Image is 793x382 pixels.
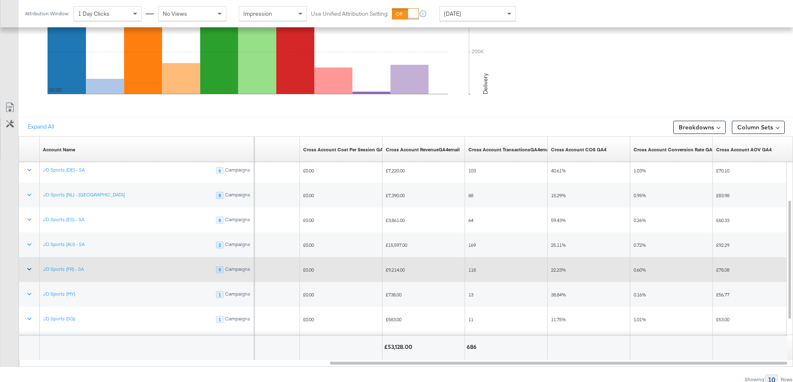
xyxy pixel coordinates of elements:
[716,316,729,322] span: £53.00
[482,73,489,94] text: Delivery
[311,10,389,18] label: Use Unified Attribution Setting:
[43,167,85,173] a: JD Sports (DE) - SA
[216,266,223,274] div: 9
[216,217,223,224] div: 8
[225,192,251,199] div: Campaigns
[216,316,223,323] div: 1
[634,267,646,273] span: 0.60%
[303,146,386,153] a: Cross Account Cost Per Session GA4
[386,217,405,223] span: £3,861.00
[716,146,772,153] a: Cross Account AOV GA4
[716,217,729,223] span: £60.33
[243,10,272,17] span: Impression
[225,217,251,224] div: Campaigns
[468,267,476,273] span: 118
[551,192,566,198] span: 15.29%
[468,167,476,174] span: 103
[716,167,729,174] span: £70.10
[716,192,729,198] span: £83.98
[634,146,715,153] a: Cross Account Conversion rate GA4
[386,146,460,153] a: Describe this metric
[225,167,251,174] div: Campaigns
[716,267,729,273] span: £78.08
[225,266,251,274] div: Campaigns
[225,291,251,298] div: Campaigns
[634,217,646,223] span: 0.26%
[216,291,223,298] div: 1
[216,167,223,174] div: 6
[43,146,75,153] a: Your ad account name
[22,119,60,134] button: Expand All
[551,242,566,248] span: 25.11%
[225,316,251,323] div: Campaigns
[43,266,84,272] a: JD Sports (FR) - SA
[43,241,85,248] a: JD Sports (AU) - SA
[716,242,729,248] span: £92.29
[303,167,314,174] span: £0.00
[634,146,715,153] div: Cross Account Conversion Rate GA4
[303,291,314,298] span: £0.00
[386,242,407,248] span: £15,597.00
[732,121,785,134] button: Column Sets
[386,146,460,153] div: Cross Account RevenueGA4email
[551,291,566,298] span: 38.84%
[468,146,551,153] a: Describe this metric
[386,316,401,322] span: £583.00
[467,343,479,351] div: 686
[225,241,251,249] div: Campaigns
[673,121,726,134] button: Breakdowns
[386,192,405,198] span: £7,390.00
[551,267,566,273] span: 22.23%
[444,10,461,17] span: [DATE]
[43,315,75,322] a: JD Sports (SG)
[43,146,75,153] div: Account Name
[468,217,473,223] span: 64
[551,217,566,223] span: 59.43%
[468,291,473,298] span: 13
[216,241,223,249] div: 2
[43,291,75,297] a: JD Sports (MY)
[384,343,415,351] div: £53,128.00
[303,267,314,273] span: £0.00
[78,10,109,17] span: 1 Day Clicks
[468,316,473,322] span: 11
[634,167,646,174] span: 1.03%
[386,167,405,174] span: £7,220.00
[468,242,476,248] span: 169
[634,242,646,248] span: 0.72%
[303,192,314,198] span: £0.00
[216,192,223,199] div: 8
[303,242,314,248] span: £0.00
[551,316,566,322] span: 11.75%
[634,316,646,322] span: 1.01%
[716,291,729,298] span: £56.77
[25,11,69,17] div: Attribution Window:
[634,192,646,198] span: 0.95%
[43,216,84,223] a: JD Sports (ES) - SA
[468,146,551,153] div: Cross Account TransactionsGA4email
[551,146,606,153] a: Cross Account COS GA4
[634,291,646,298] span: 0.16%
[386,291,401,298] span: £738.00
[163,10,187,17] span: No Views
[303,316,314,322] span: £0.00
[551,167,566,174] span: 40.61%
[468,192,473,198] span: 88
[43,191,125,198] a: JD Sports (NL) - [GEOGRAPHIC_DATA]
[386,267,405,273] span: £9,214.00
[303,217,314,223] span: £0.00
